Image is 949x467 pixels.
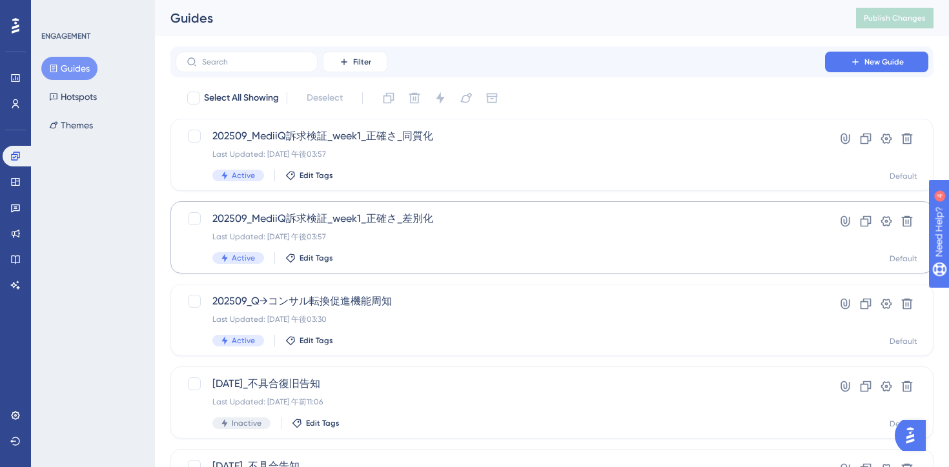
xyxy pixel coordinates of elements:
span: Edit Tags [300,335,333,346]
div: Last Updated: [DATE] 午後03:57 [212,232,788,242]
span: Need Help? [30,3,81,19]
div: Guides [170,9,824,27]
button: Deselect [295,86,354,110]
span: Filter [353,57,371,67]
span: Deselect [307,90,343,106]
button: Publish Changes [856,8,934,28]
span: Edit Tags [300,253,333,263]
button: Filter [323,52,387,72]
span: Active [232,253,255,263]
div: 4 [90,6,94,17]
div: Last Updated: [DATE] 午後03:30 [212,314,788,324]
div: ENGAGEMENT [41,31,90,41]
span: Active [232,170,255,181]
span: Inactive [232,418,261,428]
span: 202509_Q→コンサル転換促進機能周知 [212,293,788,309]
span: New Guide [864,57,904,67]
button: Edit Tags [285,170,333,181]
button: Guides [41,57,97,80]
div: Default [890,336,917,346]
button: Edit Tags [292,418,340,428]
button: Edit Tags [285,335,333,346]
div: Last Updated: [DATE] 午後03:57 [212,149,788,159]
div: Default [890,171,917,181]
button: Themes [41,114,101,137]
iframe: UserGuiding AI Assistant Launcher [895,416,934,455]
span: Publish Changes [864,13,926,23]
div: Last Updated: [DATE] 午前11:06 [212,397,788,407]
button: New Guide [825,52,928,72]
span: Active [232,335,255,346]
span: Edit Tags [306,418,340,428]
span: [DATE]_不具合復旧告知 [212,376,788,392]
input: Search [202,57,307,66]
button: Hotspots [41,85,105,108]
span: Edit Tags [300,170,333,181]
div: Default [890,253,917,264]
span: 202509_MediiQ訴求検証_week1_正確さ_差別化 [212,211,788,226]
span: Select All Showing [204,90,279,106]
button: Edit Tags [285,253,333,263]
span: 202509_MediiQ訴求検証_week1_正確さ_同質化 [212,128,788,144]
div: Default [890,419,917,429]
